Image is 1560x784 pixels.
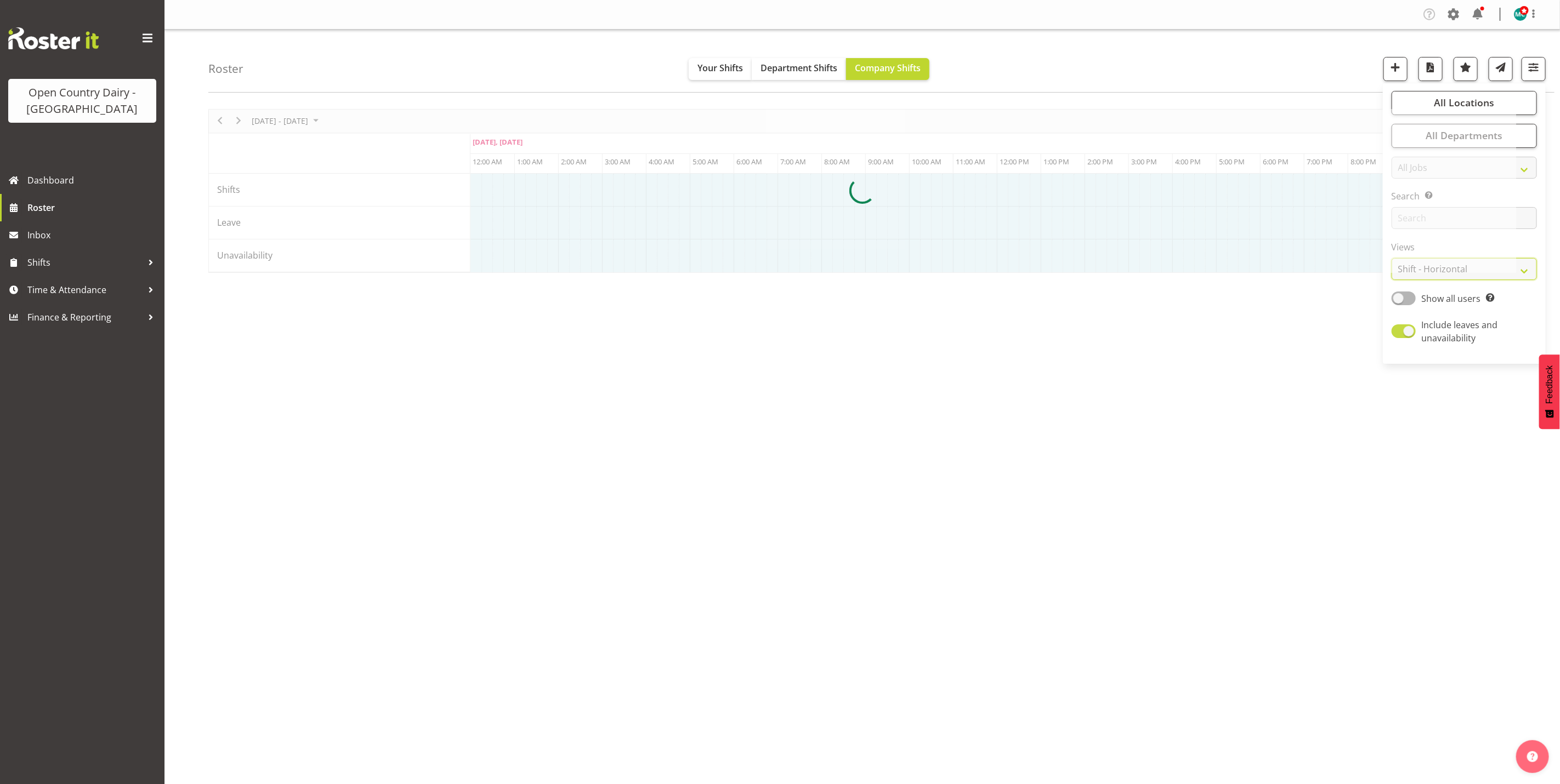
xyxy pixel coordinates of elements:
span: All Locations [1434,96,1494,109]
span: Feedback [1545,365,1555,404]
button: Send a list of all shifts for the selected filtered period to all rostered employees. [1489,57,1513,81]
h4: Roster [208,62,243,75]
button: All Locations [1392,91,1537,115]
button: Company Shifts [846,58,929,80]
button: Add a new shift [1383,57,1408,81]
button: Your Shifts [689,58,752,80]
img: michael-campbell11468.jpg [1514,8,1527,21]
button: Download a PDF of the roster according to the set date range. [1419,57,1443,81]
span: Include leaves and unavailability [1422,319,1498,344]
span: Finance & Reporting [27,309,143,325]
span: Shifts [27,254,143,271]
button: Filter Shifts [1522,57,1546,81]
span: Inbox [27,227,159,243]
span: Your Shifts [697,62,743,74]
button: Department Shifts [752,58,846,80]
span: Roster [27,199,159,216]
span: Show all users [1422,293,1481,305]
button: Feedback - Show survey [1539,354,1560,429]
span: Company Shifts [855,62,921,74]
img: help-xxl-2.png [1527,751,1538,762]
button: Highlight an important date within the roster. [1454,57,1478,81]
span: Department Shifts [761,62,837,74]
span: Time & Attendance [27,282,143,298]
span: Dashboard [27,172,159,188]
div: Open Country Dairy - [GEOGRAPHIC_DATA] [19,84,145,117]
img: Rosterit website logo [8,27,99,49]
